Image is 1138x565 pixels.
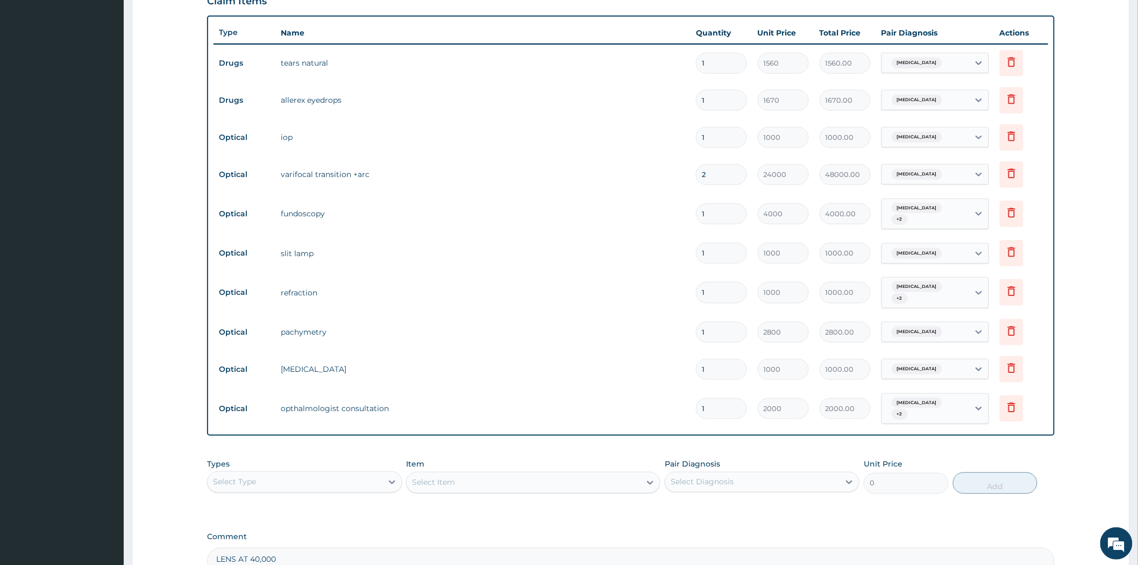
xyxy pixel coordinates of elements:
[214,53,275,73] td: Drugs
[892,203,942,214] span: [MEDICAL_DATA]
[214,204,275,224] td: Optical
[892,132,942,143] span: [MEDICAL_DATA]
[214,90,275,110] td: Drugs
[892,398,942,408] span: [MEDICAL_DATA]
[275,126,691,148] td: iop
[275,321,691,343] td: pachymetry
[892,293,908,304] span: + 2
[62,136,148,244] span: We're online!
[876,22,994,44] th: Pair Diagnosis
[892,409,908,420] span: + 2
[207,460,230,469] label: Types
[214,23,275,43] th: Type
[275,282,691,303] td: refraction
[275,164,691,185] td: varifocal transition +arc
[892,58,942,68] span: [MEDICAL_DATA]
[275,243,691,264] td: slit lamp
[275,22,691,44] th: Name
[275,203,691,224] td: fundoscopy
[892,281,942,292] span: [MEDICAL_DATA]
[892,169,942,180] span: [MEDICAL_DATA]
[406,458,424,469] label: Item
[864,458,902,469] label: Unit Price
[213,477,256,488] div: Select Type
[953,472,1038,494] button: Add
[20,54,44,81] img: d_794563401_company_1708531726252_794563401
[671,477,734,488] div: Select Diagnosis
[994,22,1048,44] th: Actions
[275,358,691,380] td: [MEDICAL_DATA]
[214,128,275,147] td: Optical
[892,248,942,259] span: [MEDICAL_DATA]
[214,322,275,342] td: Optical
[207,533,1055,542] label: Comment
[214,165,275,185] td: Optical
[56,60,181,74] div: Chat with us now
[892,327,942,337] span: [MEDICAL_DATA]
[275,398,691,419] td: opthalmologist consultation
[892,214,908,225] span: + 2
[814,22,876,44] th: Total Price
[665,458,720,469] label: Pair Diagnosis
[214,243,275,263] td: Optical
[176,5,202,31] div: Minimize live chat window
[275,52,691,74] td: tears natural
[214,282,275,302] td: Optical
[275,89,691,111] td: allerex eyedrops
[892,95,942,105] span: [MEDICAL_DATA]
[5,294,205,331] textarea: Type your message and hit 'Enter'
[752,22,814,44] th: Unit Price
[691,22,752,44] th: Quantity
[214,399,275,419] td: Optical
[892,364,942,375] span: [MEDICAL_DATA]
[214,359,275,379] td: Optical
